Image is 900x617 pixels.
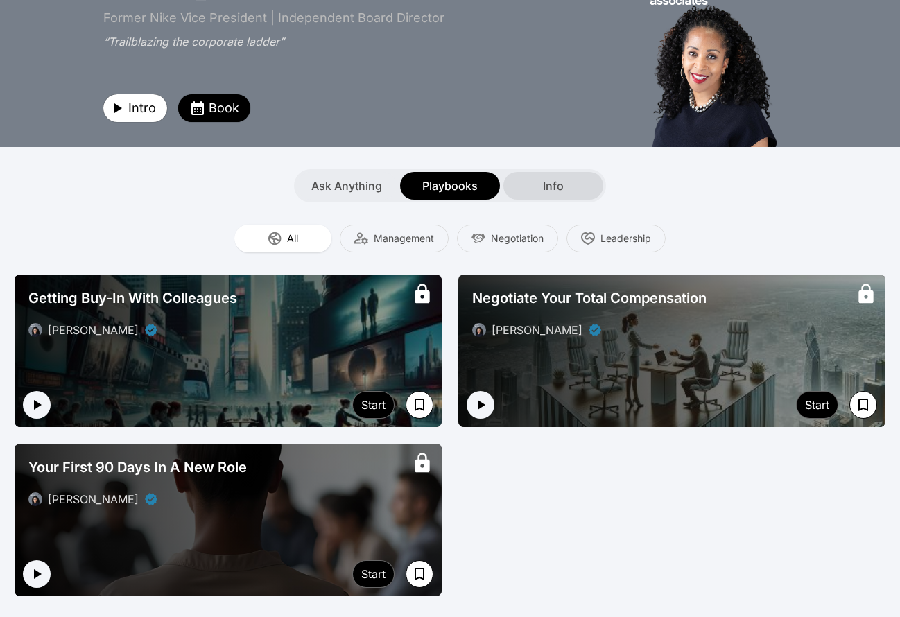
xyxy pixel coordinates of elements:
[287,232,298,245] span: All
[268,232,282,245] img: All
[297,172,397,200] button: Ask Anything
[374,232,434,245] span: Management
[48,491,139,507] div: [PERSON_NAME]
[400,172,500,200] button: Playbooks
[209,98,239,118] span: Book
[352,391,395,419] button: Start
[467,391,494,419] button: Play intro
[796,391,838,419] button: Start
[503,172,603,200] button: Info
[805,397,829,413] div: Start
[103,33,596,50] div: “Trailblazing the corporate ladder”
[103,94,167,122] button: Intro
[178,94,250,122] button: Book
[103,8,596,28] div: Former Nike Vice President | Independent Board Director
[581,232,595,245] img: Leadership
[411,452,433,474] div: This is paid content
[849,391,877,419] button: Save
[406,560,433,588] button: Save
[406,391,433,419] button: Save
[422,177,478,194] span: Playbooks
[28,458,247,477] span: Your First 90 Days In A New Role
[471,232,485,245] img: Negotiation
[588,323,602,337] div: Verified partner - Pamela Neferkará
[144,492,158,506] div: Verified partner - Pamela Neferkará
[28,288,237,308] span: Getting Buy-In With Colleagues
[144,323,158,337] div: Verified partner - Pamela Neferkará
[361,566,386,582] div: Start
[566,225,666,252] button: Leadership
[354,232,368,245] img: Management
[23,391,51,419] button: Play intro
[48,322,139,338] div: [PERSON_NAME]
[411,283,433,305] div: This is paid content
[491,232,544,245] span: Negotiation
[352,560,395,588] button: Start
[492,322,582,338] div: [PERSON_NAME]
[600,232,651,245] span: Leadership
[457,225,558,252] button: Negotiation
[234,225,331,252] button: All
[28,492,42,506] img: avatar of Pamela Neferkará
[472,288,707,308] span: Negotiate Your Total Compensation
[311,177,382,194] span: Ask Anything
[128,98,156,118] span: Intro
[23,560,51,588] button: Play intro
[361,397,386,413] div: Start
[543,177,564,194] span: Info
[472,323,486,337] img: avatar of Pamela Neferkará
[340,225,449,252] button: Management
[28,323,42,337] img: avatar of Pamela Neferkará
[855,283,877,305] div: This is paid content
